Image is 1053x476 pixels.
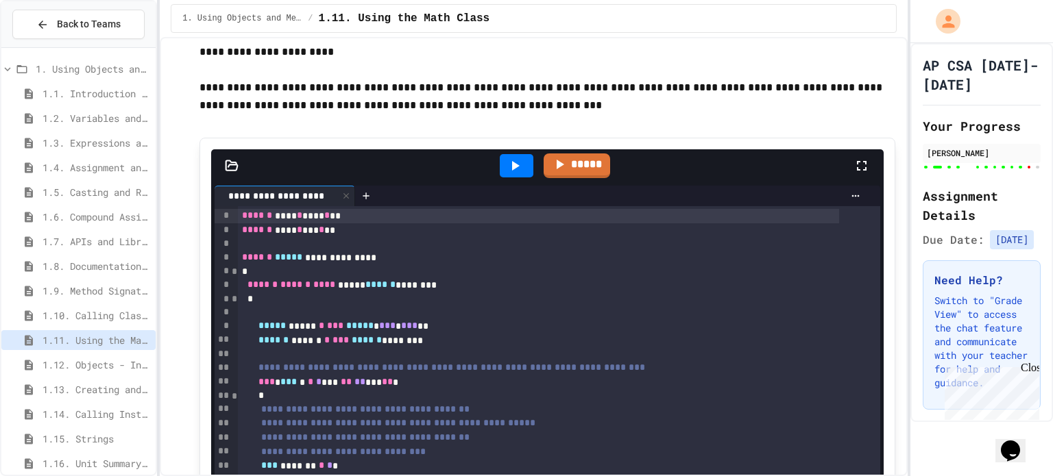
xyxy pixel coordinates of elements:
[923,186,1041,225] h2: Assignment Details
[927,147,1037,159] div: [PERSON_NAME]
[43,333,150,347] span: 1.11. Using the Math Class
[182,13,302,24] span: 1. Using Objects and Methods
[939,362,1039,420] iframe: chat widget
[934,272,1029,288] h3: Need Help?
[43,382,150,397] span: 1.13. Creating and Initializing Objects: Constructors
[43,185,150,199] span: 1.5. Casting and Ranges of Values
[5,5,95,87] div: Chat with us now!Close
[36,62,150,76] span: 1. Using Objects and Methods
[921,5,964,37] div: My Account
[319,10,490,27] span: 1.11. Using the Math Class
[43,284,150,298] span: 1.9. Method Signatures
[43,86,150,101] span: 1.1. Introduction to Algorithms, Programming, and Compilers
[43,407,150,421] span: 1.14. Calling Instance Methods
[934,294,1029,390] p: Switch to "Grade View" to access the chat feature and communicate with your teacher for help and ...
[43,210,150,224] span: 1.6. Compound Assignment Operators
[43,358,150,372] span: 1.12. Objects - Instances of Classes
[923,116,1041,136] h2: Your Progress
[923,55,1041,94] h1: AP CSA [DATE]-[DATE]
[43,308,150,323] span: 1.10. Calling Class Methods
[995,421,1039,462] iframe: chat widget
[43,234,150,249] span: 1.7. APIs and Libraries
[308,13,313,24] span: /
[923,231,984,248] span: Due Date:
[43,136,150,150] span: 1.3. Expressions and Output [New]
[43,431,150,446] span: 1.15. Strings
[43,160,150,175] span: 1.4. Assignment and Input
[990,230,1034,249] span: [DATE]
[43,456,150,471] span: 1.16. Unit Summary 1a (1.1-1.6)
[43,111,150,125] span: 1.2. Variables and Data Types
[57,17,121,32] span: Back to Teams
[43,259,150,273] span: 1.8. Documentation with Comments and Preconditions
